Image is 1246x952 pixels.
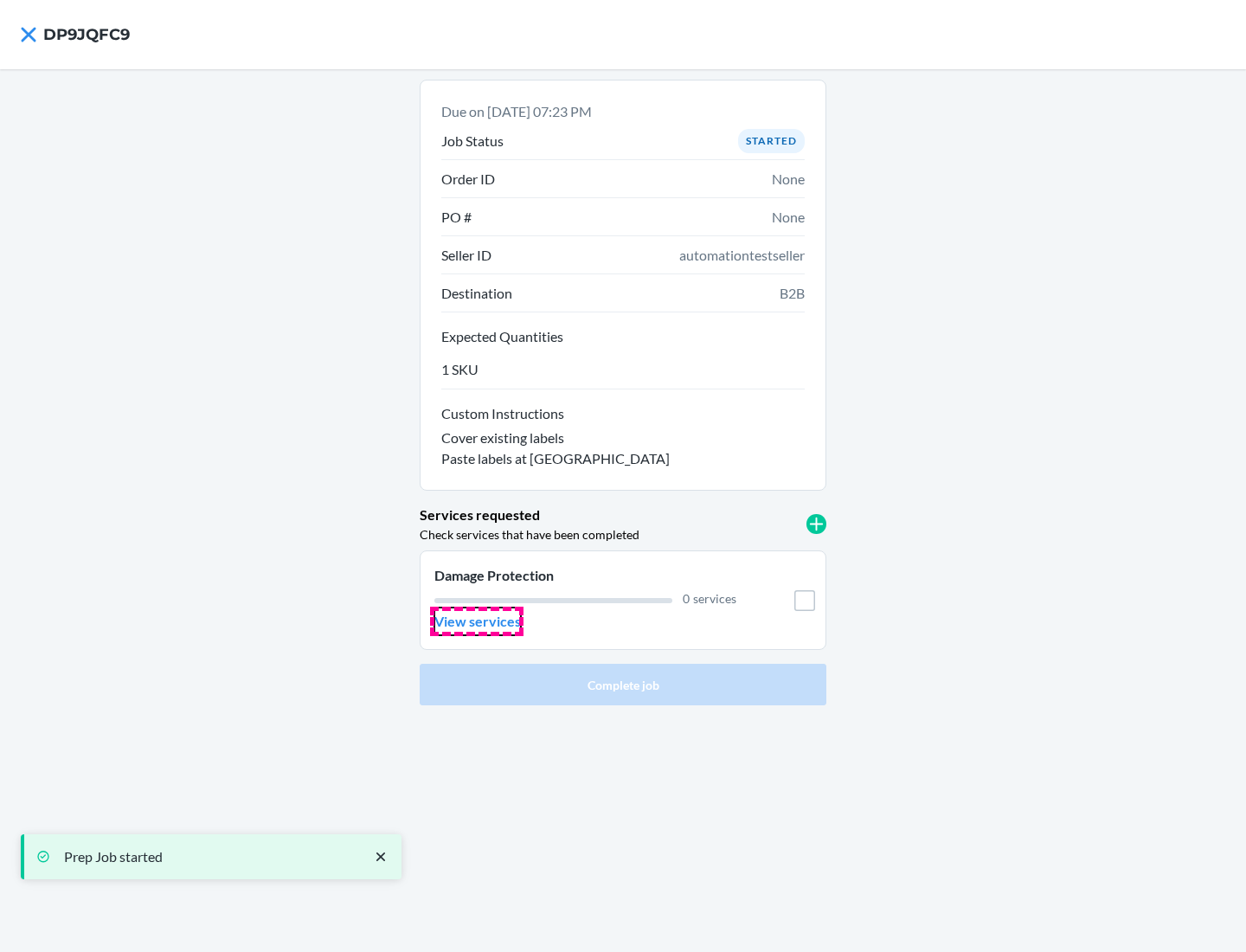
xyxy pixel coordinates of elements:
span: None [772,207,805,228]
p: Check services that have been completed [420,525,639,544]
span: None [772,169,805,190]
p: Services requested [420,505,540,525]
button: Complete job [420,664,826,705]
p: Order ID [441,169,495,190]
p: View services [434,611,521,632]
svg: close toast [372,848,389,865]
p: Damage Protection [434,565,736,586]
p: Cover existing labels [441,428,564,448]
p: Paste labels at [GEOGRAPHIC_DATA] [441,448,670,469]
p: Expected Quantities [441,326,805,347]
button: Expected Quantities [441,326,805,351]
div: Started [738,129,805,153]
p: PO # [441,207,472,228]
span: 0 [683,591,690,606]
p: Custom Instructions [441,403,805,424]
span: B2B [780,283,805,304]
span: services [693,591,736,606]
p: Prep Job started [64,848,355,865]
button: Custom Instructions [441,403,805,428]
h4: DP9JQFC9 [43,23,130,46]
button: View services [434,608,521,635]
p: Due on [DATE] 07:23 PM [441,101,805,122]
p: 1 SKU [441,359,478,380]
p: Job Status [441,131,504,151]
p: Seller ID [441,245,491,266]
span: automationtestseller [679,245,805,266]
p: Destination [441,283,512,304]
